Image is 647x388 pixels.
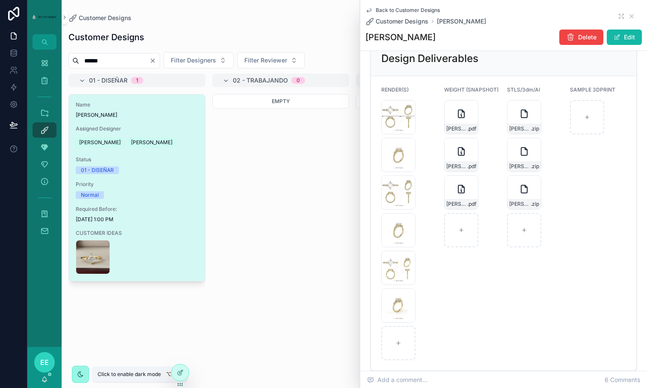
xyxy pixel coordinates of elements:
button: Select Button [237,52,305,68]
span: 01 - DISEÑAR [89,76,128,85]
span: [PERSON_NAME] [509,125,531,132]
button: Clear [149,57,160,64]
span: [PERSON_NAME] [509,163,531,170]
span: [PERSON_NAME] [76,112,198,118]
span: Name [76,101,198,108]
span: WEIGHT (SNAPSHOT) [444,86,499,93]
h1: Customer Designs [68,31,144,43]
button: Select Button [163,52,234,68]
span: [DATE] 1:00 PM [76,216,198,223]
button: Edit [607,30,642,45]
span: 6 Comments [605,376,640,384]
span: [PERSON_NAME] [446,125,467,132]
span: Empty [272,98,290,104]
span: .pdf [467,163,476,170]
span: Add a comment... [367,376,427,384]
span: STLS/3dm/AI [507,86,540,93]
span: .zip [531,125,539,132]
h2: Design Deliverables [381,52,478,65]
span: CUSTOMER IDEAS [76,230,198,237]
div: 1 [136,77,138,84]
span: [PERSON_NAME] [131,139,172,146]
span: .pdf [467,125,476,132]
div: 0 [297,77,300,84]
span: [PERSON_NAME] [446,163,467,170]
img: App logo [33,15,56,19]
h1: [PERSON_NAME] [365,31,436,43]
a: Name[PERSON_NAME]Assigned Designer[PERSON_NAME][PERSON_NAME]Status01 - DISEÑARPriorityNormalRequi... [68,94,205,281]
span: Customer Designs [79,14,131,22]
span: RENDER(S) [381,86,409,93]
a: [PERSON_NAME] [437,17,486,26]
span: Assigned Designer [76,125,198,132]
span: Click to enable dark mode [98,371,161,378]
span: Filter Reviewer [244,56,287,65]
a: Back to Customer Designs [365,7,440,14]
span: .zip [531,163,539,170]
div: 01 - DISEÑAR [81,166,114,174]
span: [PERSON_NAME]-MQ-REV2 [446,201,467,207]
div: scrollable content [27,50,62,250]
button: Delete [559,30,603,45]
span: 02 - TRABAJANDO [233,76,288,85]
span: EE [40,357,49,367]
span: Filter Designers [171,56,216,65]
span: Delete [578,33,597,41]
div: Normal [81,191,99,199]
span: [PERSON_NAME]-MQ-REV2 [509,201,531,207]
span: Status [76,156,198,163]
span: .pdf [467,201,476,207]
span: Back to Customer Designs [376,7,440,14]
span: [PERSON_NAME] [79,139,121,146]
span: Priority [76,181,198,188]
span: Customer Designs [376,17,428,26]
a: Customer Designs [365,17,428,26]
span: ⌥ [165,371,172,378]
span: .zip [531,201,539,207]
a: Customer Designs [68,14,131,22]
span: Required Before: [76,206,198,213]
span: SAMPLE 3DPRINT [570,86,615,93]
